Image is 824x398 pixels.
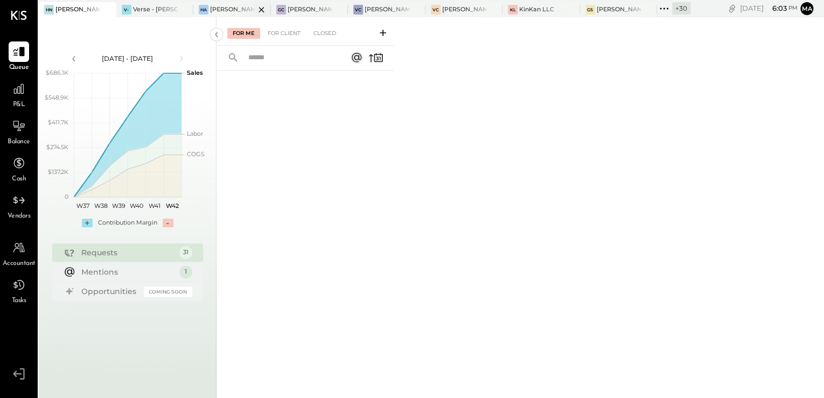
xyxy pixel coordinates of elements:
[76,202,89,210] text: W37
[12,174,26,184] span: Cash
[210,5,255,14] div: [PERSON_NAME]'s Atlanta
[187,130,203,137] text: Labor
[227,28,260,39] div: For Me
[585,5,595,15] div: GS
[187,150,205,158] text: COGS
[179,266,192,278] div: 1
[48,168,68,176] text: $137.2K
[81,267,174,277] div: Mentions
[199,5,208,15] div: HA
[163,219,173,227] div: -
[1,153,37,184] a: Cash
[727,3,737,14] div: copy link
[1,79,37,110] a: P&L
[122,5,131,15] div: V-
[8,212,31,221] span: Vendors
[82,54,173,63] div: [DATE] - [DATE]
[519,5,554,14] div: KinKan LLC
[442,5,487,14] div: [PERSON_NAME] Confections - [GEOGRAPHIC_DATA]
[9,63,29,73] span: Queue
[1,116,37,147] a: Balance
[1,275,37,306] a: Tasks
[144,287,192,297] div: Coming Soon
[82,219,93,227] div: +
[288,5,332,14] div: [PERSON_NAME] Causeway
[276,5,286,15] div: GC
[3,259,36,269] span: Accountant
[111,202,125,210] text: W39
[98,219,157,227] div: Contribution Margin
[788,4,798,12] span: pm
[55,5,100,14] div: [PERSON_NAME]'s Nashville
[45,94,68,101] text: $548.9K
[44,5,54,15] div: HN
[94,202,107,210] text: W38
[81,247,174,258] div: Requests
[672,2,690,15] div: + 30
[8,137,30,147] span: Balance
[166,202,179,210] text: W42
[48,118,68,126] text: $411.7K
[1,238,37,269] a: Accountant
[149,202,160,210] text: W41
[46,69,68,76] text: $686.1K
[353,5,363,15] div: VC
[65,193,68,200] text: 0
[431,5,441,15] div: VC
[46,143,68,151] text: $274.5K
[800,2,813,15] button: Ma
[81,286,138,297] div: Opportunities
[130,202,143,210] text: W40
[1,190,37,221] a: Vendors
[308,28,341,39] div: Closed
[133,5,178,14] div: Verse - [PERSON_NAME] Lankershim LLC
[13,100,25,110] span: P&L
[365,5,409,14] div: [PERSON_NAME] Confections - [GEOGRAPHIC_DATA]
[179,246,192,259] div: 31
[1,41,37,73] a: Queue
[12,296,26,306] span: Tasks
[508,5,518,15] div: KL
[187,69,203,76] text: Sales
[597,5,641,14] div: [PERSON_NAME] Seaport
[740,3,798,13] div: [DATE]
[262,28,306,39] div: For Client
[765,3,787,13] span: 6 : 03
